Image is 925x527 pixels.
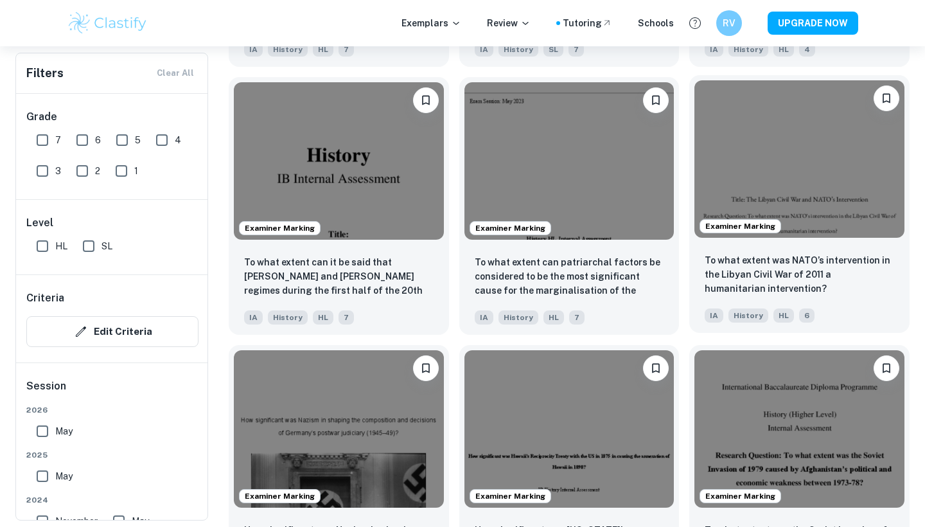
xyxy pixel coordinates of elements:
[234,350,444,508] img: History IA example thumbnail: How significant was Nazism in shaping th
[67,10,148,36] img: Clastify logo
[569,310,585,325] span: 7
[401,16,461,30] p: Exemplars
[773,308,794,323] span: HL
[874,355,899,381] button: Bookmark
[26,290,64,306] h6: Criteria
[498,42,538,57] span: History
[413,87,439,113] button: Bookmark
[55,133,61,147] span: 7
[543,42,563,57] span: SL
[643,87,669,113] button: Bookmark
[728,42,768,57] span: History
[101,239,112,253] span: SL
[799,308,815,323] span: 6
[26,215,198,231] h6: Level
[55,424,73,438] span: May
[240,490,320,502] span: Examiner Marking
[700,490,780,502] span: Examiner Marking
[643,355,669,381] button: Bookmark
[244,310,263,325] span: IA
[568,42,584,57] span: 7
[705,253,894,296] p: To what extent was NATO’s intervention in the Libyan Civil War of 2011 a humanitarian intervention?
[234,82,444,240] img: History IA example thumbnail: To what extent can it be said that Adolf
[498,310,538,325] span: History
[339,42,354,57] span: 7
[268,42,308,57] span: History
[229,77,449,335] a: Examiner MarkingBookmarkTo what extent can it be said that Adolf Hitler's and Joseph Stalin's reg...
[135,133,141,147] span: 5
[689,77,910,335] a: Examiner MarkingBookmarkTo what extent was NATO’s intervention in the Libyan Civil War of 2011 a ...
[722,16,737,30] h6: RV
[413,355,439,381] button: Bookmark
[638,16,674,30] a: Schools
[268,310,308,325] span: History
[694,80,904,238] img: History IA example thumbnail: To what extent was NATO’s intervention i
[244,255,434,299] p: To what extent can it be said that Adolf Hitler's and Joseph Stalin's regimes during the first ha...
[26,316,198,347] button: Edit Criteria
[26,109,198,125] h6: Grade
[716,10,742,36] button: RV
[470,490,551,502] span: Examiner Marking
[700,220,780,232] span: Examiner Marking
[459,77,680,335] a: Examiner MarkingBookmarkTo what extent can patriarchal factors be considered to be the most signi...
[694,350,904,508] img: History IA example thumbnail: To what extent was the Soviet Invasion o
[728,308,768,323] span: History
[134,164,138,178] span: 1
[26,404,198,416] span: 2026
[705,42,723,57] span: IA
[874,85,899,111] button: Bookmark
[313,310,333,325] span: HL
[487,16,531,30] p: Review
[26,379,198,404] h6: Session
[55,469,73,483] span: May
[175,133,181,147] span: 4
[475,310,493,325] span: IA
[773,42,794,57] span: HL
[768,12,858,35] button: UPGRADE NOW
[313,42,333,57] span: HL
[563,16,612,30] a: Tutoring
[464,350,674,508] img: History IA example thumbnail: How significant was Hawaii’s Reciprocity
[95,164,100,178] span: 2
[799,42,815,57] span: 4
[339,310,354,325] span: 7
[705,308,723,323] span: IA
[470,222,551,234] span: Examiner Marking
[95,133,101,147] span: 6
[55,239,67,253] span: HL
[240,222,320,234] span: Examiner Marking
[684,12,706,34] button: Help and Feedback
[475,42,493,57] span: IA
[543,310,564,325] span: HL
[26,449,198,461] span: 2025
[464,82,674,240] img: History IA example thumbnail: To what extent can patriarchal factors b
[26,494,198,506] span: 2024
[26,64,64,82] h6: Filters
[475,255,664,299] p: To what extent can patriarchal factors be considered to be the most significant cause for the mar...
[244,42,263,57] span: IA
[55,164,61,178] span: 3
